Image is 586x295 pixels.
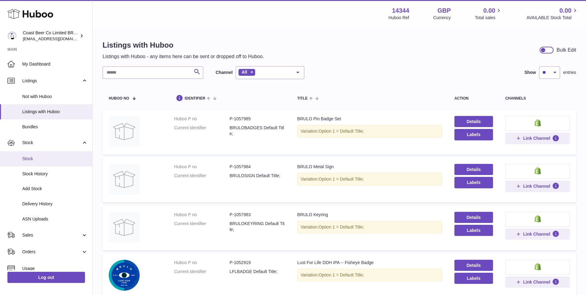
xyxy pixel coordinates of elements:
strong: GBP [437,6,451,15]
span: 0.00 [559,6,571,15]
span: Option 1 = Default Title; [318,272,364,277]
dd: BRULOSIGN Default Title; [230,173,285,179]
div: Lust For Life DDH IPA -- Fisheye Badge [297,260,442,266]
label: Channel [216,70,233,75]
span: Link Channel [523,135,550,141]
button: Labels [454,177,493,188]
div: Variation: [297,125,442,138]
img: shopify-small.png [534,215,541,222]
a: Log out [7,272,85,283]
dt: Huboo P no [174,116,230,122]
span: Usage [22,266,88,271]
img: BRULO Metal Sign [109,164,140,195]
div: Variation: [297,221,442,233]
a: Details [454,212,493,223]
span: Link Channel [523,279,550,285]
label: Show [525,70,536,75]
div: Variation: [297,173,442,186]
a: Details [454,116,493,127]
dd: LFLBADGE Default Title; [230,269,285,275]
p: Listings with Huboo - any items here can be sent or dropped off to Huboo. [103,53,264,60]
span: AVAILABLE Stock Total [526,15,579,21]
span: Option 1 = Default Title; [318,224,364,229]
button: Labels [454,129,493,140]
dt: Huboo P no [174,260,230,266]
dd: P-1057983 [230,212,285,218]
div: Coast Beer Co Limited BRULO [23,30,78,42]
span: Link Channel [523,231,550,237]
span: Add Stock [22,186,88,192]
span: Delivery History [22,201,88,207]
a: Details [454,164,493,175]
span: identifier [185,96,205,100]
div: action [454,96,493,100]
dd: P-1052919 [230,260,285,266]
span: Bundles [22,124,88,130]
button: Link Channel [505,229,570,240]
span: ASN Uploads [22,216,88,222]
img: shopify-small.png [534,263,541,270]
dt: Huboo P no [174,164,230,170]
span: title [297,96,307,100]
img: internalAdmin-14344@internal.huboo.com [7,31,17,41]
button: Link Channel [505,276,570,288]
strong: 14344 [392,6,409,15]
span: Sales [22,232,81,238]
span: Not with Huboo [22,94,88,100]
div: Variation: [297,269,442,281]
a: 0.00 AVAILABLE Stock Total [526,6,579,21]
div: BRULO Keyring [297,212,442,218]
button: Labels [454,225,493,236]
img: BRULO Keyring [109,212,140,243]
a: 0.00 Total sales [475,6,502,21]
span: Stock [22,140,81,146]
span: 0.00 [483,6,495,15]
h1: Listings with Huboo [103,40,264,50]
a: Details [454,260,493,271]
span: Option 1 = Default Title; [318,129,364,134]
img: Lust For Life DDH IPA -- Fisheye Badge [109,260,140,291]
span: entries [563,70,576,75]
button: Link Channel [505,133,570,144]
span: Huboo no [109,96,129,100]
dt: Current identifier [174,125,230,137]
span: Orders [22,249,81,255]
div: channels [505,96,570,100]
div: Bulk Edit [557,47,576,53]
img: BRULO Pin Badge Set [109,116,140,147]
img: shopify-small.png [534,167,541,174]
span: All [242,70,247,75]
dt: Huboo P no [174,212,230,218]
div: Huboo Ref [389,15,409,21]
dt: Current identifier [174,221,230,233]
dt: Current identifier [174,269,230,275]
img: shopify-small.png [534,119,541,126]
dd: BRULOBADGES Default Title; [230,125,285,137]
span: [EMAIL_ADDRESS][DOMAIN_NAME] [23,36,91,41]
div: Currency [433,15,451,21]
dd: BRULOKEYRING Default Title; [230,221,285,233]
div: BRULO Metal Sign [297,164,442,170]
span: Stock [22,156,88,162]
span: Link Channel [523,183,550,189]
dd: P-1057985 [230,116,285,122]
button: Labels [454,273,493,284]
span: My Dashboard [22,61,88,67]
span: Total sales [475,15,502,21]
button: Link Channel [505,181,570,192]
dd: P-1057984 [230,164,285,170]
span: Listings with Huboo [22,109,88,115]
dt: Current identifier [174,173,230,179]
span: Option 1 = Default Title; [318,177,364,182]
div: BRULO Pin Badge Set [297,116,442,122]
span: Listings [22,78,81,84]
span: Stock History [22,171,88,177]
